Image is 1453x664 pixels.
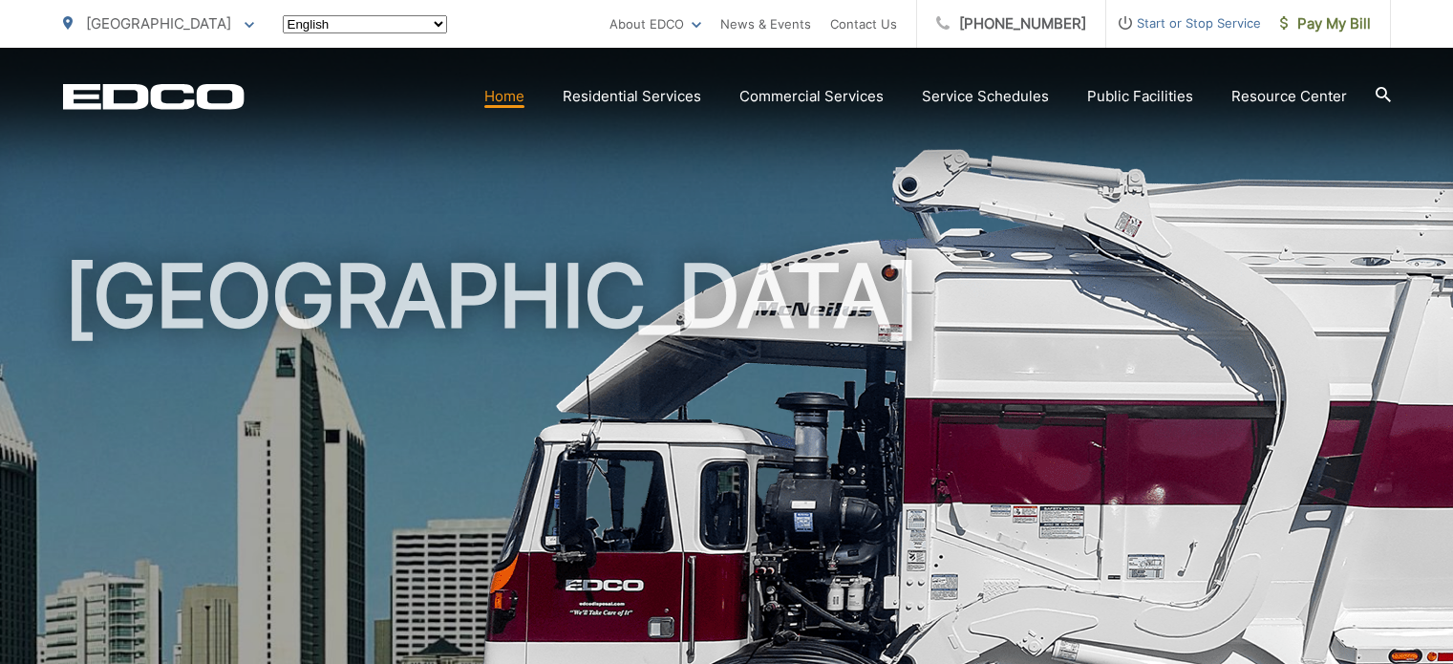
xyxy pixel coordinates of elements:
[1280,12,1371,35] span: Pay My Bill
[563,85,701,108] a: Residential Services
[283,15,447,33] select: Select a language
[484,85,524,108] a: Home
[86,14,231,32] span: [GEOGRAPHIC_DATA]
[1087,85,1193,108] a: Public Facilities
[609,12,701,35] a: About EDCO
[63,83,245,110] a: EDCD logo. Return to the homepage.
[739,85,884,108] a: Commercial Services
[720,12,811,35] a: News & Events
[1231,85,1347,108] a: Resource Center
[830,12,897,35] a: Contact Us
[922,85,1049,108] a: Service Schedules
